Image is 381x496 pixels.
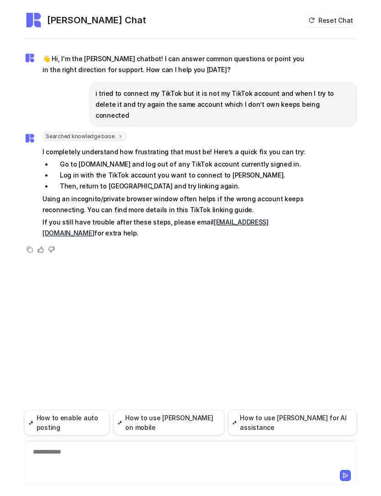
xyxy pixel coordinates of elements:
[42,217,310,239] p: If you still have trouble after these steps, please email for extra help.
[228,410,357,435] button: How to use [PERSON_NAME] for AI assistance
[47,14,146,26] h2: [PERSON_NAME] Chat
[95,88,351,121] p: i tried to connect my TikTok but it is not my TikTok account and when I try to delete it and try ...
[53,170,310,181] li: Log in with the TikTok account you want to connect to [PERSON_NAME].
[42,193,310,215] p: Using an incognito/private browser window often helps if the wrong account keeps reconnecting. Yo...
[306,14,357,27] button: Reset Chat
[24,11,42,29] img: Widget
[42,53,310,75] p: 👋 Hi, I'm the [PERSON_NAME] chatbot! I can answer common questions or point you in the right dire...
[113,410,224,435] button: How to use [PERSON_NAME] on mobile
[53,181,310,192] li: Then, return to [GEOGRAPHIC_DATA] and try linking again.
[24,52,35,63] img: Widget
[53,159,310,170] li: Go to [DOMAIN_NAME] and log out of any TikTok account currently signed in.
[24,133,35,144] img: Widget
[24,410,110,435] button: How to enable auto posting
[42,146,310,157] p: I completely understand how frustrating that must be! Here’s a quick fix you can try:
[42,132,127,141] span: Searched knowledge base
